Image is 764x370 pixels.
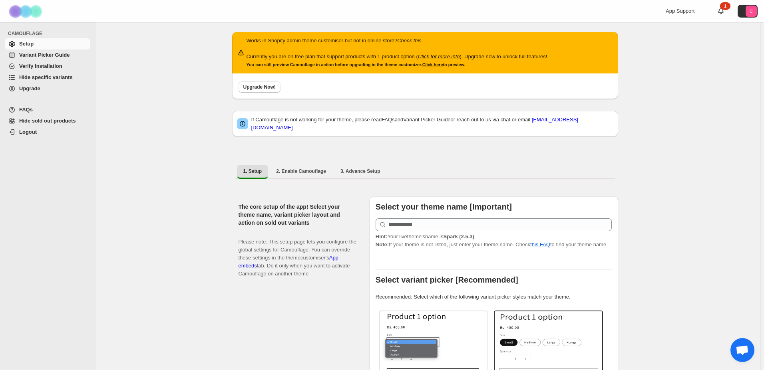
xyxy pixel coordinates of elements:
text: C [750,9,753,14]
a: FAQs [5,104,90,115]
a: Variant Picker Guide [5,49,90,61]
a: Upgrade [5,83,90,94]
span: Verify Installation [19,63,62,69]
a: Setup [5,38,90,49]
a: Logout [5,127,90,138]
button: Upgrade Now! [239,81,281,93]
p: If Camouflage is not working for your theme, please read and or reach out to us via chat or email: [251,116,613,132]
p: Currently you are on free plan that support products with 1 product option ( ). Upgrade now to un... [247,53,547,61]
span: Avatar with initials C [746,6,757,17]
span: Your live theme's name is [376,233,474,239]
span: Logout [19,129,37,135]
span: Variant Picker Guide [19,52,70,58]
button: Avatar with initials C [738,5,758,18]
span: App Support [666,8,694,14]
div: 1 [720,2,730,10]
span: FAQs [19,107,33,113]
a: FAQs [382,117,395,123]
a: Variant Picker Guide [403,117,450,123]
strong: Spark (2.5.3) [443,233,474,239]
p: Recommended: Select which of the following variant picker styles match your theme. [376,293,612,301]
p: If your theme is not listed, just enter your theme name. Check to find your theme name. [376,233,612,249]
a: Check this. [397,38,423,44]
span: Hide specific variants [19,74,73,80]
img: Camouflage [6,0,46,22]
span: 2. Enable Camouflage [276,168,326,174]
a: Hide specific variants [5,72,90,83]
span: Setup [19,41,34,47]
p: Works in Shopify admin theme customiser but not in online store? [247,37,547,45]
p: Please note: This setup page lets you configure the global settings for Camouflage. You can overr... [239,230,356,278]
a: Hide sold out products [5,115,90,127]
span: CAMOUFLAGE [8,30,92,37]
b: Select variant picker [Recommended] [376,275,518,284]
b: Select your theme name [Important] [376,202,512,211]
a: Click here [422,62,443,67]
span: 1. Setup [243,168,262,174]
small: You can still preview Camouflage in action before upgrading in the theme customizer. to preview. [247,62,466,67]
span: Upgrade [19,85,40,91]
a: Verify Installation [5,61,90,72]
a: Click for more info [418,53,460,59]
span: Upgrade Now! [243,84,276,90]
strong: Hint: [376,233,388,239]
div: Chat öffnen [730,338,754,362]
a: 1 [717,7,725,15]
a: this FAQ [530,241,550,247]
span: Hide sold out products [19,118,76,124]
span: 3. Advance Setup [340,168,380,174]
strong: Note: [376,241,389,247]
h2: The core setup of the app! Select your theme name, variant picker layout and action on sold out v... [239,203,356,227]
